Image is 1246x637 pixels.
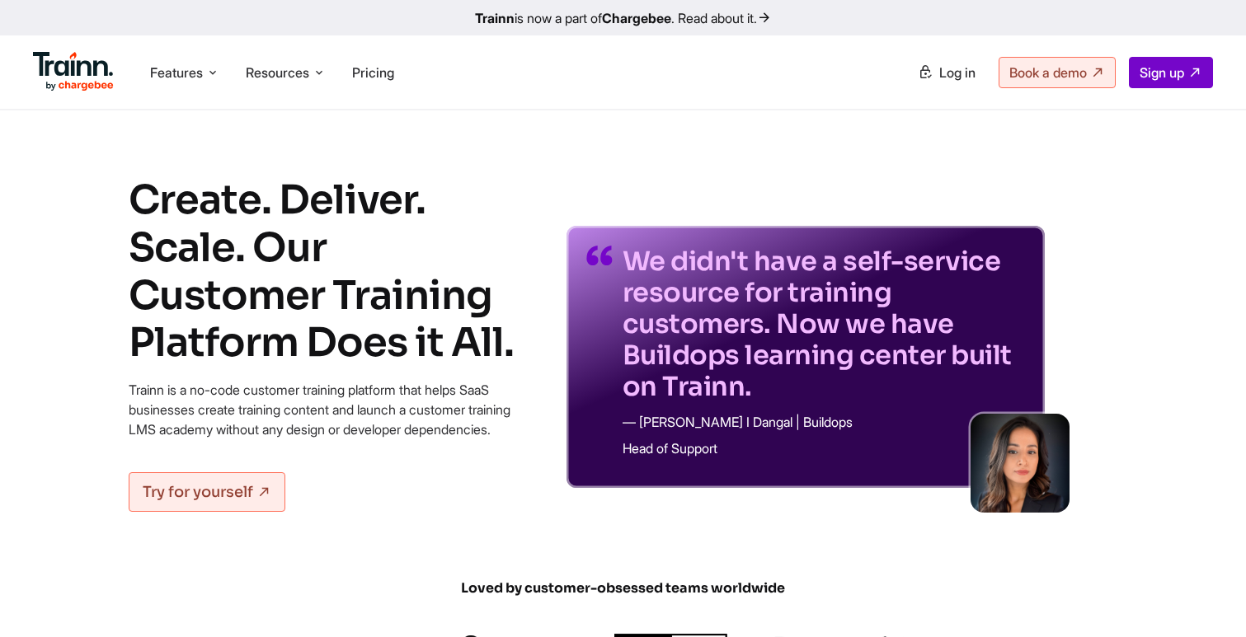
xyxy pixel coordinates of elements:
b: Trainn [475,10,515,26]
span: Log in [939,64,976,81]
a: Book a demo [999,57,1116,88]
a: Pricing [352,64,394,81]
a: Sign up [1129,57,1213,88]
span: Resources [246,63,309,82]
span: Sign up [1140,64,1184,81]
img: quotes-purple.41a7099.svg [586,246,613,265]
span: Book a demo [1009,64,1087,81]
a: Try for yourself [129,472,285,512]
span: Features [150,63,203,82]
a: Log in [908,58,985,87]
p: We didn't have a self-service resource for training customers. Now we have Buildops learning cent... [623,246,1018,402]
b: Chargebee [602,10,671,26]
p: — [PERSON_NAME] I Dangal | Buildops [623,415,1018,429]
img: Trainn Logo [33,52,114,91]
img: sabina-buildops.d2e8138.png [971,414,1070,513]
iframe: Chat Widget [1164,558,1246,637]
p: Head of Support [623,442,1018,455]
p: Trainn is a no-code customer training platform that helps SaaS businesses create training content... [129,380,524,439]
span: Loved by customer-obsessed teams worldwide [228,579,1019,597]
h1: Create. Deliver. Scale. Our Customer Training Platform Does it All. [129,176,524,366]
